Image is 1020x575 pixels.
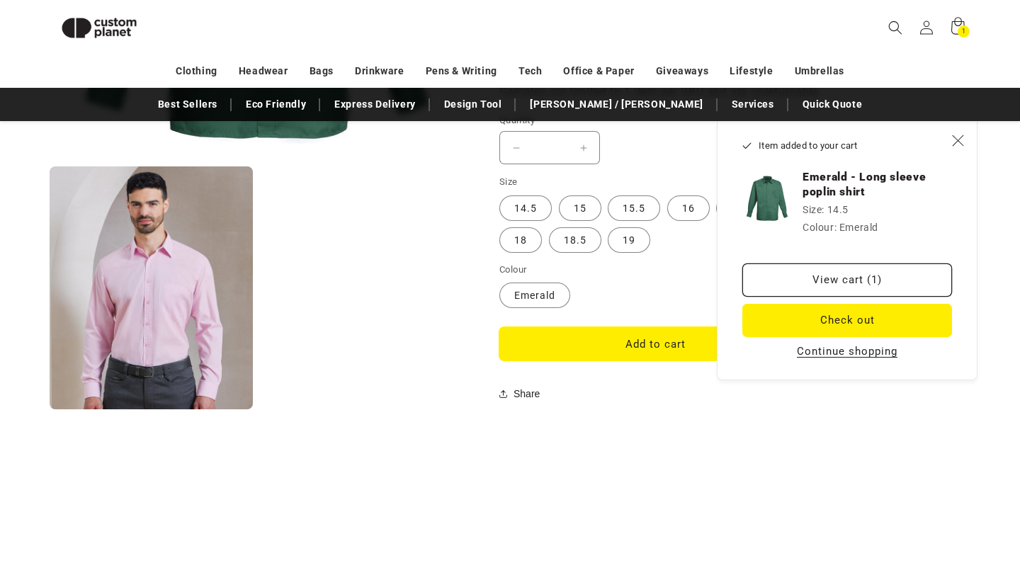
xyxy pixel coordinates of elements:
a: Headwear [239,59,288,84]
dt: Colour: [803,222,837,233]
h3: Emerald - Long sleeve poplin shirt [803,170,952,199]
button: Check out [742,304,952,337]
label: 19 [608,227,650,253]
a: Office & Paper [563,59,634,84]
h2: Item added to your cart [742,139,942,153]
iframe: Chat Widget [777,422,1020,575]
label: 15 [559,195,601,221]
a: Tech [518,59,542,84]
a: Umbrellas [795,59,844,84]
a: Giveaways [656,59,708,84]
a: Design Tool [437,92,509,117]
dt: Size: [803,204,824,215]
dd: 14.5 [827,204,849,215]
legend: Size [499,175,519,189]
a: Drinkware [355,59,404,84]
a: Lifestyle [730,59,773,84]
a: Clothing [176,59,217,84]
button: Add to cart [499,327,811,360]
a: Services [725,92,781,117]
a: Quick Quote [795,92,870,117]
a: Best Sellers [151,92,225,117]
summary: Search [880,12,911,43]
img: Long sleeve poplin shirt [742,173,792,223]
label: 16 [667,195,710,221]
label: 18.5 [549,227,601,253]
span: 1 [962,25,966,38]
label: Emerald [499,283,570,308]
label: 18 [499,227,542,253]
a: View cart (1) [742,263,952,297]
img: Custom Planet [50,6,149,50]
label: 15.5 [608,195,660,221]
a: Bags [310,59,334,84]
a: Pens & Writing [426,59,497,84]
a: [PERSON_NAME] / [PERSON_NAME] [523,92,710,117]
legend: Colour [499,263,528,277]
div: Item added to your cart [717,121,977,380]
button: Share [499,378,544,409]
button: Continue shopping [793,344,902,358]
button: Close [942,125,973,156]
a: Eco Friendly [239,92,313,117]
label: 14.5 [499,195,552,221]
a: Express Delivery [327,92,423,117]
dd: Emerald [839,222,878,233]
